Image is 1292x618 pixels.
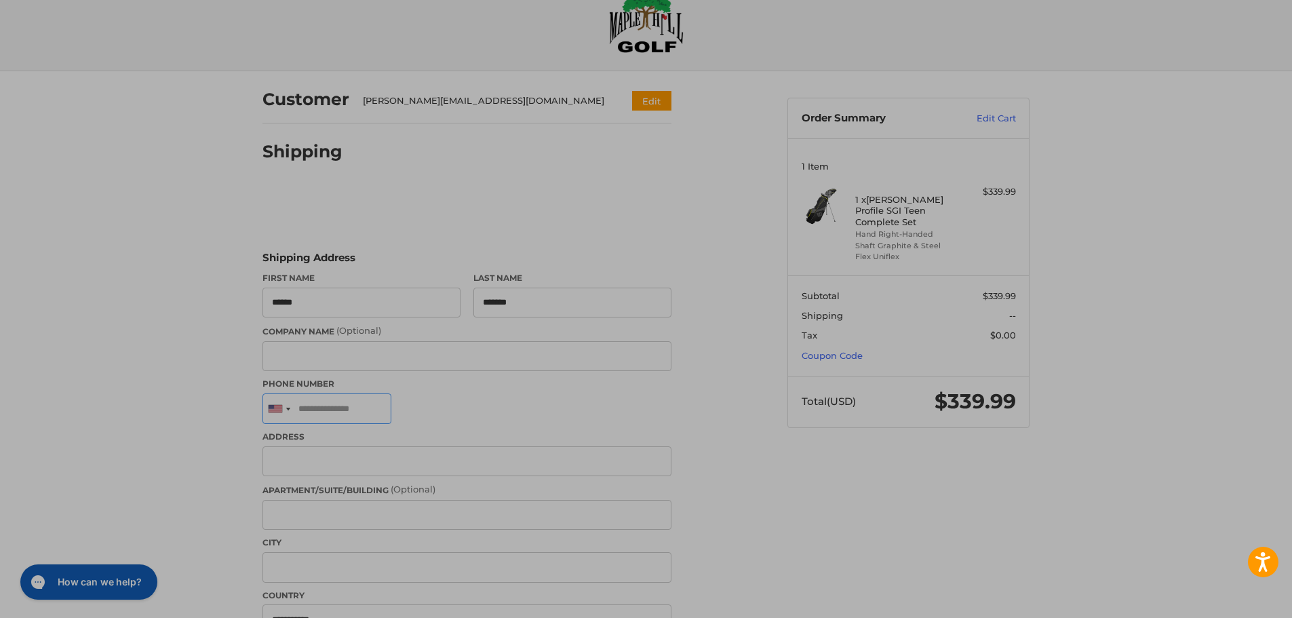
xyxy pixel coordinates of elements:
[262,590,671,602] label: Country
[935,389,1016,414] span: $339.99
[855,194,959,227] h4: 1 x [PERSON_NAME] Profile SGI Teen Complete Set
[473,272,671,284] label: Last Name
[336,325,381,336] small: (Optional)
[947,112,1016,125] a: Edit Cart
[802,112,947,125] h3: Order Summary
[632,91,671,111] button: Edit
[802,161,1016,172] h3: 1 Item
[262,483,671,497] label: Apartment/Suite/Building
[262,141,342,162] h2: Shipping
[855,229,959,240] li: Hand Right-Handed
[802,310,843,321] span: Shipping
[855,251,959,263] li: Flex Uniflex
[802,350,863,361] a: Coupon Code
[14,560,161,604] iframe: Gorgias live chat messenger
[262,537,671,549] label: City
[363,94,606,108] div: [PERSON_NAME][EMAIL_ADDRESS][DOMAIN_NAME]
[802,395,856,408] span: Total (USD)
[262,324,671,338] label: Company Name
[990,330,1016,341] span: $0.00
[855,240,959,252] li: Shaft Graphite & Steel
[262,89,349,110] h2: Customer
[802,330,817,341] span: Tax
[262,378,671,390] label: Phone Number
[262,272,461,284] label: First Name
[262,431,671,443] label: Address
[262,250,355,272] legend: Shipping Address
[391,484,435,495] small: (Optional)
[962,185,1016,199] div: $339.99
[802,290,840,301] span: Subtotal
[983,290,1016,301] span: $339.99
[263,394,294,423] div: United States: +1
[1009,310,1016,321] span: --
